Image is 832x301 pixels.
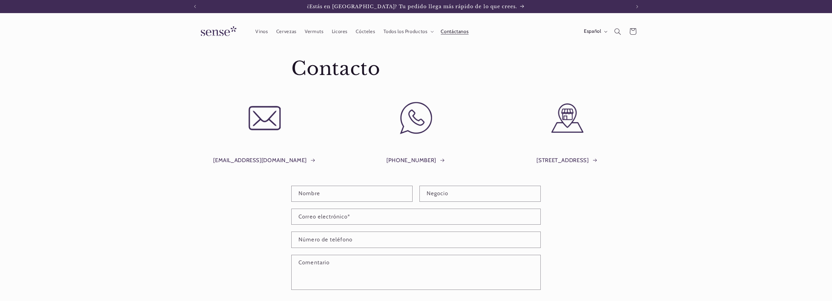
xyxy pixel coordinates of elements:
[386,156,446,165] a: [PHONE_NUMBER]
[272,24,300,39] a: Cervezas
[352,24,379,39] a: Cócteles
[305,28,323,35] span: Vermuts
[190,20,245,44] a: Sense
[580,25,610,38] button: Español
[328,24,352,39] a: Licores
[255,28,268,35] span: Vinos
[441,28,468,35] span: Contáctanos
[307,4,518,9] span: ¿Estás en [GEOGRAPHIC_DATA]? Tu pedido llega más rápido de lo que crees.
[584,28,601,35] span: Español
[213,156,316,165] a: [EMAIL_ADDRESS][DOMAIN_NAME]
[193,22,242,41] img: Sense
[276,28,297,35] span: Cervezas
[536,156,598,165] a: [STREET_ADDRESS]
[356,28,375,35] span: Cócteles
[332,28,348,35] span: Licores
[383,28,428,35] span: Todos los Productos
[610,24,625,39] summary: Búsqueda
[379,24,437,39] summary: Todos los Productos
[300,24,328,39] a: Vermuts
[291,57,540,81] h1: Contacto
[251,24,272,39] a: Vinos
[437,24,473,39] a: Contáctanos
